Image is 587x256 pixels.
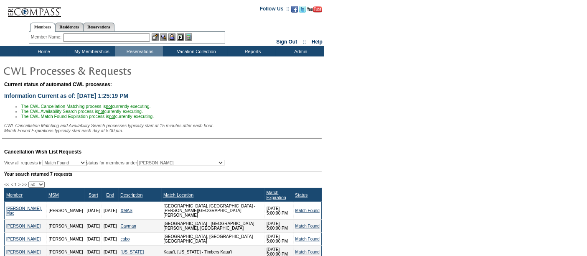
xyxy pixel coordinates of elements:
[67,46,115,56] td: My Memberships
[102,220,119,233] td: [DATE]
[6,224,41,228] a: [PERSON_NAME]
[276,46,324,56] td: Admin
[163,46,228,56] td: Vacation Collection
[299,8,306,13] a: Follow us on Twitter
[106,104,112,109] u: not
[85,202,102,220] td: [DATE]
[106,192,114,197] a: End
[120,192,142,197] a: Description
[121,208,132,213] a: XMAS
[295,208,320,213] a: Match Found
[168,33,175,41] img: Impersonate
[295,237,320,241] a: Match Found
[307,8,322,13] a: Subscribe to our YouTube Channel
[266,190,286,200] a: Match Expiration
[109,114,115,119] u: not
[22,182,27,187] span: >>
[4,171,322,177] div: Your search returned 7 requests
[115,46,163,56] td: Reservations
[21,109,143,114] span: The CWL Availability Search process is currently executing.
[18,182,21,187] span: >
[6,192,23,197] a: Member
[264,220,293,233] td: [DATE] 5:00:00 PM
[48,192,59,197] a: MSM
[163,192,193,197] a: Match Location
[295,250,320,254] a: Match Found
[303,39,306,45] span: ::
[291,6,298,13] img: Become our fan on Facebook
[6,250,41,254] a: [PERSON_NAME]
[10,182,13,187] span: <
[4,123,322,133] div: CWL Cancellation Matching and Availability Search processes typically start at 15 minutes after e...
[47,220,85,233] td: [PERSON_NAME]
[264,202,293,220] td: [DATE] 5:00:00 PM
[121,224,136,228] a: Cayman
[177,33,184,41] img: Reservations
[102,233,119,246] td: [DATE]
[260,5,290,15] td: Follow Us ::
[85,233,102,246] td: [DATE]
[162,202,264,220] td: [GEOGRAPHIC_DATA], [GEOGRAPHIC_DATA] - [PERSON_NAME][GEOGRAPHIC_DATA][PERSON_NAME]
[83,23,114,31] a: Reservations
[276,39,297,45] a: Sign Out
[162,233,264,246] td: [GEOGRAPHIC_DATA], [GEOGRAPHIC_DATA] - [GEOGRAPHIC_DATA]
[295,224,320,228] a: Match Found
[121,250,144,254] a: [US_STATE]
[55,23,83,31] a: Residences
[15,182,17,187] span: 1
[295,192,307,197] a: Status
[47,233,85,246] td: [PERSON_NAME]
[291,8,298,13] a: Become our fan on Facebook
[152,33,159,41] img: b_edit.gif
[185,33,192,41] img: b_calculator.gif
[299,6,306,13] img: Follow us on Twitter
[85,220,102,233] td: [DATE]
[19,46,67,56] td: Home
[160,33,167,41] img: View
[4,149,81,155] span: Cancellation Wish List Requests
[228,46,276,56] td: Reports
[121,237,130,241] a: cabo
[6,206,42,215] a: [PERSON_NAME], Mac
[4,82,112,87] span: Current status of automated CWL processes:
[4,160,224,166] div: View all requests in status for members under
[21,104,151,109] span: The CWL Cancellation Matching process is currently executing.
[4,92,128,99] span: Information Current as of: [DATE] 1:25:19 PM
[30,23,56,32] a: Members
[264,233,293,246] td: [DATE] 5:00:00 PM
[312,39,323,45] a: Help
[162,220,264,233] td: [GEOGRAPHIC_DATA] - [GEOGRAPHIC_DATA][PERSON_NAME], [GEOGRAPHIC_DATA]
[47,202,85,220] td: [PERSON_NAME]
[98,109,104,114] u: not
[4,182,9,187] span: <<
[6,237,41,241] a: [PERSON_NAME]
[31,33,63,41] div: Member Name:
[21,114,154,119] span: The CWL Match Found Expiration process is currently executing.
[307,6,322,13] img: Subscribe to our YouTube Channel
[89,192,98,197] a: Start
[102,202,119,220] td: [DATE]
